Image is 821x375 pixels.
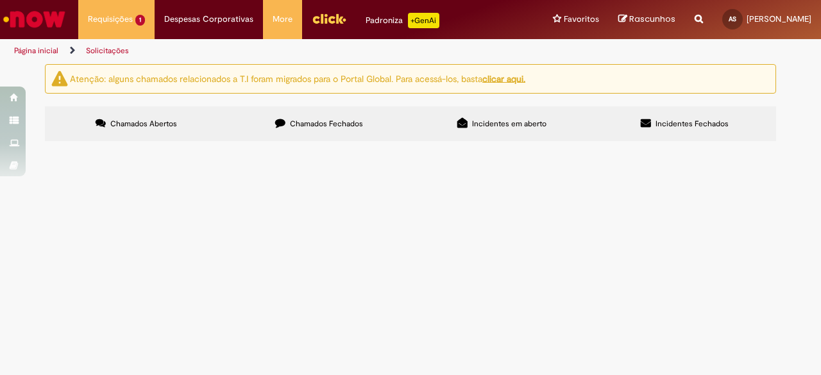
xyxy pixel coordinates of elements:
[629,13,675,25] span: Rascunhos
[273,13,292,26] span: More
[312,9,346,28] img: click_logo_yellow_360x200.png
[618,13,675,26] a: Rascunhos
[290,119,363,129] span: Chamados Fechados
[472,119,546,129] span: Incidentes em aberto
[88,13,133,26] span: Requisições
[747,13,811,24] span: [PERSON_NAME]
[482,72,525,84] a: clicar aqui.
[86,46,129,56] a: Solicitações
[729,15,736,23] span: AS
[366,13,439,28] div: Padroniza
[135,15,145,26] span: 1
[10,39,537,63] ul: Trilhas de página
[1,6,67,32] img: ServiceNow
[14,46,58,56] a: Página inicial
[564,13,599,26] span: Favoritos
[110,119,177,129] span: Chamados Abertos
[164,13,253,26] span: Despesas Corporativas
[70,72,525,84] ng-bind-html: Atenção: alguns chamados relacionados a T.I foram migrados para o Portal Global. Para acessá-los,...
[408,13,439,28] p: +GenAi
[656,119,729,129] span: Incidentes Fechados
